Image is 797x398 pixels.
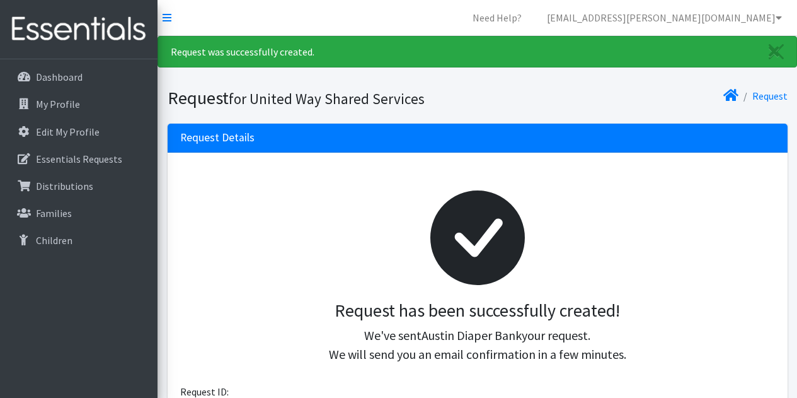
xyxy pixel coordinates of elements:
[36,180,93,192] p: Distributions
[5,201,152,226] a: Families
[36,207,72,219] p: Families
[5,8,152,50] img: HumanEssentials
[752,90,788,102] a: Request
[537,5,792,30] a: [EMAIL_ADDRESS][PERSON_NAME][DOMAIN_NAME]
[190,326,765,364] p: We've sent your request. We will send you an email confirmation in a few minutes.
[36,98,80,110] p: My Profile
[5,173,152,199] a: Distributions
[756,37,796,67] a: Close
[5,228,152,253] a: Children
[36,153,122,165] p: Essentials Requests
[5,119,152,144] a: Edit My Profile
[36,71,83,83] p: Dashboard
[36,126,100,138] p: Edit My Profile
[180,131,255,144] h3: Request Details
[168,87,473,109] h1: Request
[5,91,152,117] a: My Profile
[421,327,522,343] span: Austin Diaper Bank
[158,36,797,67] div: Request was successfully created.
[5,146,152,172] a: Essentials Requests
[190,300,765,322] h3: Request has been successfully created!
[229,90,425,108] small: for United Way Shared Services
[180,385,229,398] span: Request ID:
[36,234,72,247] p: Children
[462,5,532,30] a: Need Help?
[5,64,152,90] a: Dashboard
